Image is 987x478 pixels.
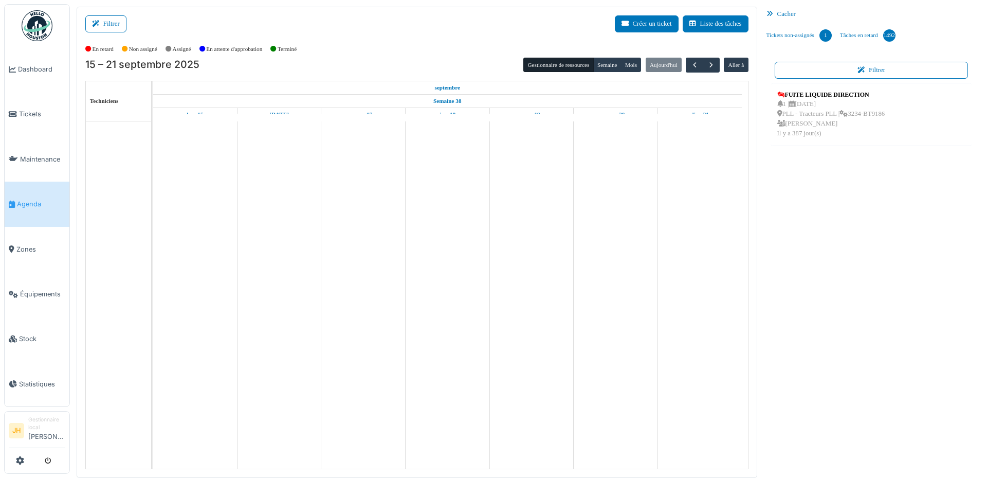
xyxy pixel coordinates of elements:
a: 17 septembre 2025 [352,108,375,121]
a: 19 septembre 2025 [520,108,543,121]
a: Équipements [5,272,69,316]
span: Tickets [19,109,65,119]
a: 15 septembre 2025 [184,108,206,121]
span: Statistiques [19,379,65,389]
a: Tickets non-assignés [762,22,836,49]
img: Badge_color-CXgf-gQk.svg [22,10,52,41]
a: Agenda [5,182,69,226]
button: Gestionnaire de ressources [523,58,593,72]
a: 15 septembre 2025 [432,81,463,94]
button: Créer un ticket [615,15,679,32]
a: Dashboard [5,47,69,92]
a: Statistiques [5,362,69,406]
a: 21 septembre 2025 [688,108,711,121]
label: Terminé [278,45,297,54]
div: Gestionnaire local [28,416,65,432]
a: Zones [5,227,69,272]
span: Stock [19,334,65,344]
button: Mois [621,58,642,72]
label: En retard [93,45,114,54]
span: Dashboard [18,64,65,74]
a: Stock [5,316,69,361]
button: Semaine [593,58,622,72]
button: Suivant [703,58,720,73]
button: Précédent [686,58,703,73]
li: [PERSON_NAME] [28,416,65,446]
div: 1492 [883,29,895,42]
div: 1 | [DATE] PLL - Tracteurs PLL | 3234-BT9186 [PERSON_NAME] Il y a 387 jour(s) [777,99,885,139]
a: 18 septembre 2025 [436,108,458,121]
div: Cacher [762,7,981,22]
span: Agenda [17,199,65,209]
li: JH [9,423,24,438]
label: En attente d'approbation [206,45,262,54]
a: FUITE LIQUIDE DIRECTION 1 |[DATE] PLL - Tracteurs PLL |3234-BT9186 [PERSON_NAME]Il y a 387 jour(s) [775,87,888,141]
span: Maintenance [20,154,65,164]
a: JH Gestionnaire local[PERSON_NAME] [9,416,65,448]
button: Filtrer [85,15,126,32]
label: Assigné [173,45,191,54]
a: Tickets [5,92,69,136]
span: Zones [16,244,65,254]
a: Tâches en retard [836,22,900,49]
button: Aller à [724,58,748,72]
span: Équipements [20,289,65,299]
span: Techniciens [90,98,119,104]
button: Filtrer [775,62,968,79]
div: FUITE LIQUIDE DIRECTION [777,90,885,99]
a: 20 septembre 2025 [604,108,627,121]
div: 1 [819,29,832,42]
button: Aujourd'hui [646,58,682,72]
a: Semaine 38 [431,95,464,108]
a: Maintenance [5,137,69,182]
label: Non assigné [129,45,157,54]
button: Liste des tâches [683,15,748,32]
h2: 15 – 21 septembre 2025 [85,59,199,71]
a: 16 septembre 2025 [267,108,291,121]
